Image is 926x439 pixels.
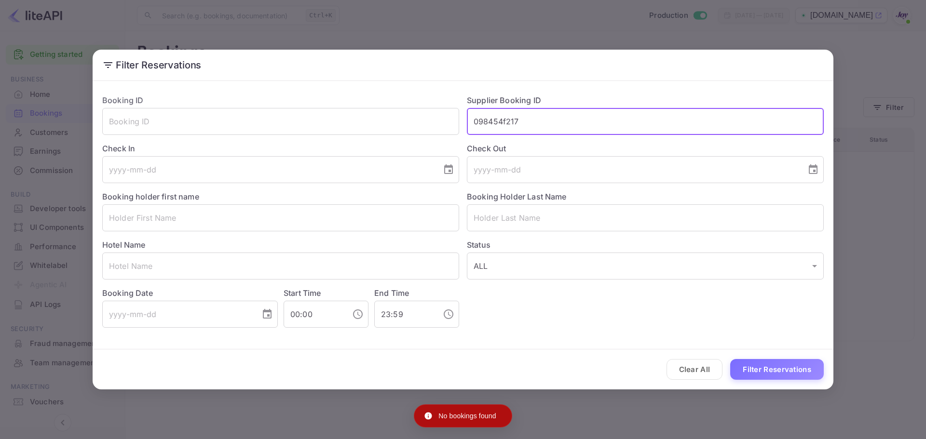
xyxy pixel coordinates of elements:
input: yyyy-mm-dd [102,301,254,328]
input: Holder First Name [102,204,459,231]
label: Supplier Booking ID [467,95,541,105]
label: Booking Date [102,287,278,299]
input: yyyy-mm-dd [467,156,800,183]
button: Choose date [803,160,823,179]
label: Status [467,239,824,251]
label: Booking holder first name [102,192,199,201]
button: Choose date [439,160,458,179]
p: No bookings found [438,411,496,421]
label: Booking ID [102,95,144,105]
input: Holder Last Name [467,204,824,231]
label: Booking Holder Last Name [467,192,567,201]
button: Filter Reservations [730,359,824,380]
label: Hotel Name [102,240,146,250]
input: hh:mm [284,301,344,328]
label: Check In [102,143,459,154]
button: Choose time, selected time is 11:59 PM [439,305,458,324]
input: Booking ID [102,108,459,135]
label: End Time [374,288,409,298]
h2: Filter Reservations [93,50,833,80]
label: Check Out [467,143,824,154]
label: Start Time [284,288,321,298]
input: yyyy-mm-dd [102,156,435,183]
input: Hotel Name [102,253,459,279]
button: Choose time, selected time is 12:00 AM [348,305,368,324]
input: hh:mm [374,301,435,328]
button: Clear All [667,359,723,380]
div: ALL [467,253,824,279]
button: Choose date [258,305,277,324]
input: Supplier Booking ID [467,108,824,135]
